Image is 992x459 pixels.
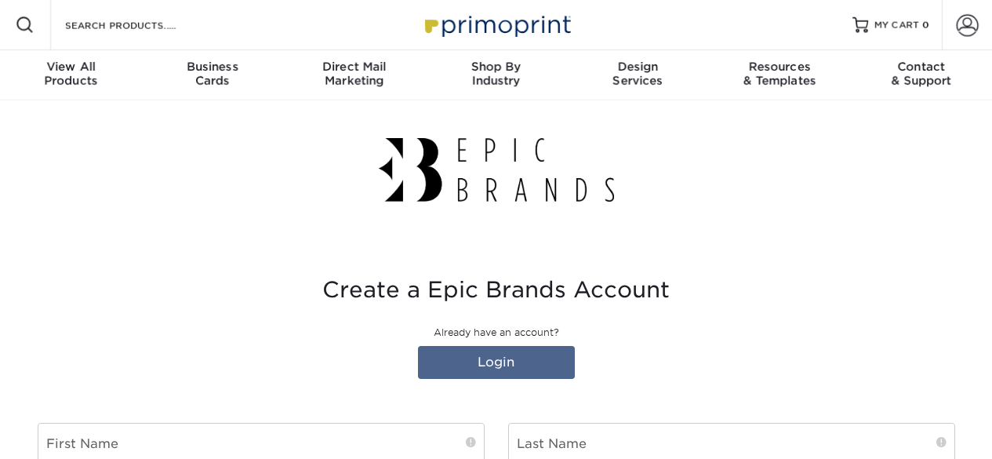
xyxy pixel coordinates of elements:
[142,60,284,88] div: Cards
[709,60,851,88] div: & Templates
[418,8,575,42] img: Primoprint
[425,50,567,100] a: Shop ByIndustry
[922,20,929,31] span: 0
[418,346,575,379] a: Login
[425,60,567,74] span: Shop By
[567,50,709,100] a: DesignServices
[850,60,992,74] span: Contact
[142,60,284,74] span: Business
[142,50,284,100] a: BusinessCards
[38,277,955,304] h3: Create a Epic Brands Account
[379,138,614,202] img: Epic Brands
[283,60,425,88] div: Marketing
[709,60,851,74] span: Resources
[283,50,425,100] a: Direct MailMarketing
[874,19,919,32] span: MY CART
[850,60,992,88] div: & Support
[64,16,216,35] input: SEARCH PRODUCTS.....
[283,60,425,74] span: Direct Mail
[709,50,851,100] a: Resources& Templates
[425,60,567,88] div: Industry
[38,326,955,340] p: Already have an account?
[850,50,992,100] a: Contact& Support
[567,60,709,74] span: Design
[567,60,709,88] div: Services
